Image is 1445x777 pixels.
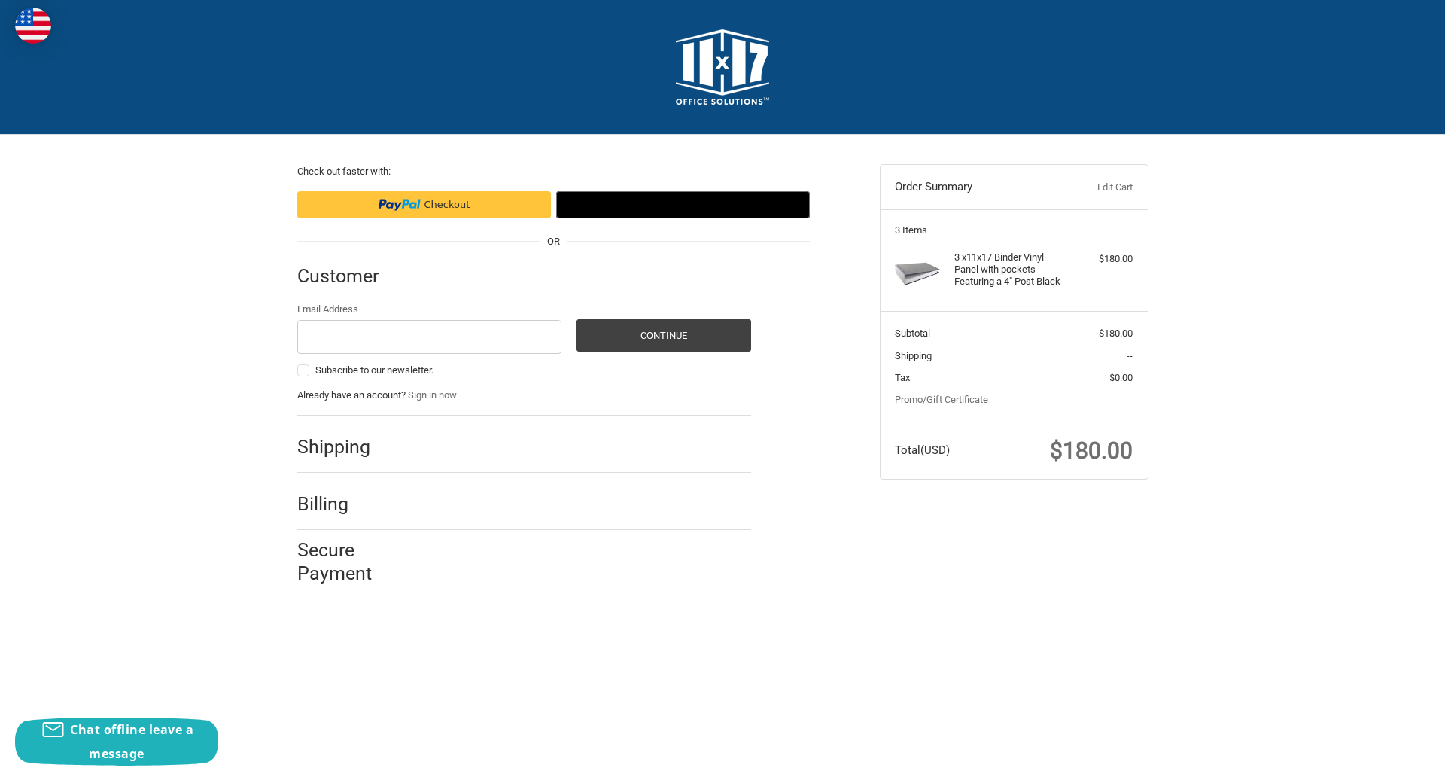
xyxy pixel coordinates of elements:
p: Check out faster with: [297,164,810,179]
button: Chat offline leave a message [15,718,218,766]
span: $180.00 [1099,328,1133,339]
h4: 3 x 11x17 Binder Vinyl Panel with pockets Featuring a 4" Post Black [954,251,1069,288]
a: Sign in now [408,389,457,401]
span: Total (USD) [895,443,950,457]
img: 11x17.com [676,29,769,105]
h2: Shipping [297,435,385,459]
a: Edit Cart [1058,180,1133,195]
span: $0.00 [1109,372,1133,383]
label: Email Address [297,302,562,317]
h2: Billing [297,492,385,516]
div: $180.00 [1073,251,1133,267]
iframe: Google Customer Reviews [1321,736,1445,777]
button: Google Pay [556,191,810,218]
h2: Customer [297,264,385,288]
span: Subscribe to our newsletter. [315,364,433,376]
span: $180.00 [1050,437,1133,464]
span: -- [1127,350,1133,361]
span: OR [540,234,567,249]
h3: 3 Items [895,224,1133,236]
p: Already have an account? [297,388,751,403]
span: Shipping [895,350,932,361]
h2: Secure Payment [297,538,399,586]
img: duty and tax information for United States [15,8,51,44]
span: Tax [895,372,910,383]
button: Continue [576,319,751,352]
span: Chat offline leave a message [70,721,193,762]
a: Promo/Gift Certificate [895,394,988,405]
span: Subtotal [895,328,930,339]
iframe: PayPal-paypal [297,191,551,218]
h3: Order Summary [895,180,1058,195]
